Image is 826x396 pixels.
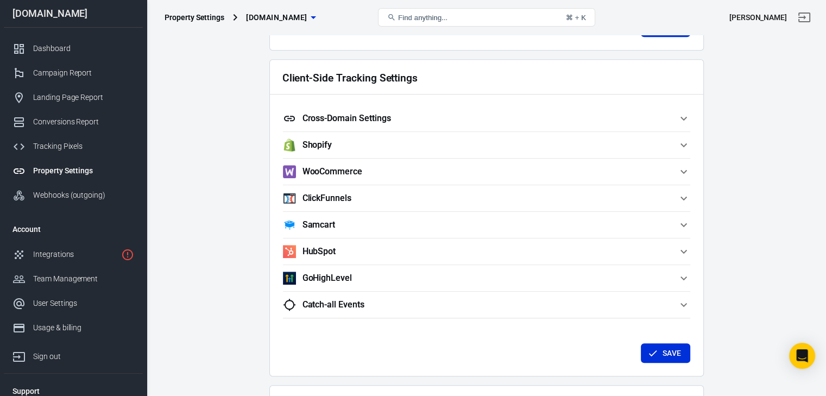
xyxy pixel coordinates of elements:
button: ShopifyShopify [283,132,690,158]
a: User Settings [4,291,143,316]
span: Find anything... [398,14,447,22]
a: Usage & billing [4,316,143,340]
span: readingprograms.com [246,11,307,24]
div: Tracking Pixels [33,141,134,152]
a: Property Settings [4,159,143,183]
button: WooCommerceWooCommerce [283,159,690,185]
button: Find anything...⌘ + K [378,8,595,27]
a: Team Management [4,267,143,291]
div: Landing Page Report [33,92,134,103]
a: Webhooks (outgoing) [4,183,143,208]
img: ClickFunnels [283,192,296,205]
div: Account id: JWXQKv1Z [729,12,787,23]
li: Account [4,216,143,242]
a: Integrations [4,242,143,267]
a: Landing Page Report [4,85,143,110]
button: Catch-all Events [283,292,690,318]
img: HubSpot [283,245,296,258]
div: Property Settings [33,165,134,177]
div: User Settings [33,298,134,309]
button: GoHighLevelGoHighLevel [283,265,690,291]
img: Samcart [283,218,296,231]
div: ⌘ + K [566,14,586,22]
div: Conversions Report [33,116,134,128]
button: Save [641,343,690,363]
h5: Cross-Domain Settings [302,113,391,124]
button: [DOMAIN_NAME] [242,8,320,28]
h5: HubSpot [302,246,336,257]
div: Open Intercom Messenger [789,343,815,369]
a: Campaign Report [4,61,143,85]
img: WooCommerce [283,165,296,178]
img: GoHighLevel [283,272,296,285]
div: Campaign Report [33,67,134,79]
h2: Client-Side Tracking Settings [282,72,418,84]
div: Integrations [33,249,117,260]
a: Dashboard [4,36,143,61]
h5: GoHighLevel [302,273,352,284]
a: Sign out [791,4,817,30]
div: Dashboard [33,43,134,54]
div: Property Settings [165,12,224,23]
img: Shopify [283,139,296,152]
div: [DOMAIN_NAME] [4,9,143,18]
div: Sign out [33,351,134,362]
a: Conversions Report [4,110,143,134]
button: SamcartSamcart [283,212,690,238]
button: ClickFunnelsClickFunnels [283,185,690,211]
a: Sign out [4,340,143,369]
button: HubSpotHubSpot [283,238,690,265]
h5: Samcart [302,219,336,230]
div: Webhooks (outgoing) [33,190,134,201]
a: Tracking Pixels [4,134,143,159]
div: Team Management [33,273,134,285]
h5: Shopify [302,140,332,150]
h5: WooCommerce [302,166,362,177]
h5: Catch-all Events [302,299,364,310]
button: Cross-Domain Settings [283,105,690,131]
div: Usage & billing [33,322,134,334]
svg: 1 networks not verified yet [121,248,134,261]
h5: ClickFunnels [302,193,351,204]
